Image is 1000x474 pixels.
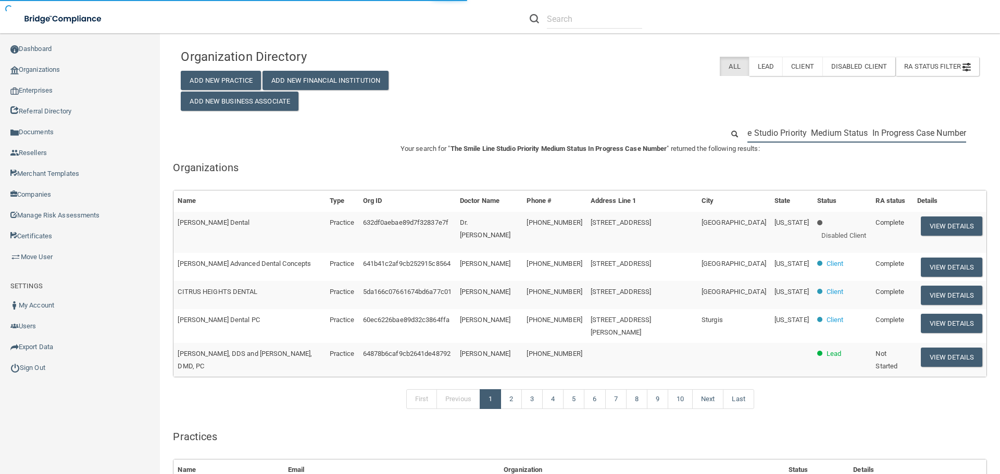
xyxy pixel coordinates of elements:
span: [PHONE_NUMBER] [527,260,582,267]
p: Your search for " " returned the following results: [173,143,987,155]
p: Disabled Client [821,229,867,242]
a: 9 [647,389,668,409]
img: icon-export.b9366987.png [10,343,19,351]
span: Complete [876,288,904,296]
span: CITRUS HEIGHTS DENTAL [178,288,257,296]
label: Lead [749,57,782,76]
button: Add New Business Associate [181,92,298,111]
span: Practice [330,260,355,267]
span: [STREET_ADDRESS] [591,260,652,267]
span: Practice [330,316,355,324]
a: Next [692,389,723,409]
span: 5da166c07661674bd6a77c01 [363,288,452,296]
span: [PERSON_NAME] Dental [178,219,249,226]
span: [PERSON_NAME] [460,288,510,296]
img: ic_reseller.de258add.png [10,149,19,157]
span: [PHONE_NUMBER] [527,219,582,226]
span: [PHONE_NUMBER] [527,350,582,357]
th: Address Line 1 [586,190,697,212]
button: View Details [921,258,982,277]
p: Lead [827,348,841,360]
span: [PERSON_NAME], DDS and [PERSON_NAME], DMD, PC [178,350,312,370]
th: Org ID [359,190,456,212]
a: 10 [668,389,693,409]
img: bridge_compliance_login_screen.278c3ca4.svg [16,8,111,30]
span: RA Status Filter [904,62,971,70]
span: [PERSON_NAME] Dental PC [178,316,259,324]
h5: Practices [173,431,987,442]
span: Dr. [PERSON_NAME] [460,219,510,239]
input: Search [747,123,966,143]
span: Practice [330,219,355,226]
a: 3 [521,389,543,409]
button: View Details [921,286,982,305]
span: [GEOGRAPHIC_DATA] [702,219,766,226]
a: 1 [480,389,501,409]
a: Last [723,389,754,409]
span: 632df0aebae89d7f32837e7f [363,219,448,226]
img: icon-filter@2x.21656d0b.png [963,63,971,71]
p: Client [827,314,844,326]
img: ic_user_dark.df1a06c3.png [10,301,19,310]
button: View Details [921,348,982,367]
a: Previous [436,389,480,409]
span: 641b41c2af9cb252915c8564 [363,260,451,267]
span: [GEOGRAPHIC_DATA] [702,288,766,296]
img: briefcase.64adab9b.png [10,252,21,262]
span: [PERSON_NAME] Advanced Dental Concepts [178,260,311,267]
input: Search [547,9,642,29]
span: 60ec6226bae89d32c3864ffa [363,316,449,324]
span: Complete [876,316,904,324]
span: [PERSON_NAME] [460,260,510,267]
span: [PHONE_NUMBER] [527,316,582,324]
p: Client [827,286,844,298]
span: Sturgis [702,316,723,324]
th: Phone # [522,190,586,212]
label: SETTINGS [10,280,43,292]
th: City [697,190,770,212]
span: [PERSON_NAME] [460,350,510,357]
span: Not Started [876,350,897,370]
img: ic_dashboard_dark.d01f4a41.png [10,45,19,54]
button: View Details [921,216,982,236]
a: 2 [501,389,522,409]
img: ic-search.3b580494.png [530,14,539,23]
th: Name [173,190,325,212]
a: 6 [584,389,605,409]
label: All [720,57,748,76]
a: 7 [605,389,627,409]
button: Add New Financial Institution [262,71,389,90]
a: 5 [563,389,584,409]
span: Practice [330,288,355,296]
span: Complete [876,219,904,226]
span: [US_STATE] [774,219,809,226]
a: 4 [542,389,564,409]
img: enterprise.0d942306.png [10,87,19,95]
img: ic_power_dark.7ecde6b1.png [10,363,20,373]
a: 8 [626,389,647,409]
th: RA status [871,190,913,212]
button: Add New Practice [181,71,261,90]
th: Doctor Name [456,190,523,212]
p: Client [827,258,844,270]
th: State [770,190,813,212]
span: [PERSON_NAME] [460,316,510,324]
img: icon-documents.8dae5593.png [10,129,19,137]
span: [US_STATE] [774,316,809,324]
th: Details [913,190,986,212]
a: First [406,389,438,409]
h4: Organization Directory [181,50,436,63]
span: [STREET_ADDRESS][PERSON_NAME] [591,316,652,336]
img: icon-users.e205127d.png [10,322,19,330]
h5: Organizations [173,162,987,173]
label: Client [782,57,822,76]
span: [PHONE_NUMBER] [527,288,582,296]
span: 64878b6caf9cb2641de48792 [363,350,451,357]
span: Complete [876,260,904,267]
button: View Details [921,314,982,333]
span: [US_STATE] [774,288,809,296]
img: organization-icon.f8decf85.png [10,66,19,74]
span: [STREET_ADDRESS] [591,288,652,296]
span: The Smile Line Studio Priority Medium Status In Progress Case Number [451,145,667,152]
span: [GEOGRAPHIC_DATA] [702,260,766,267]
